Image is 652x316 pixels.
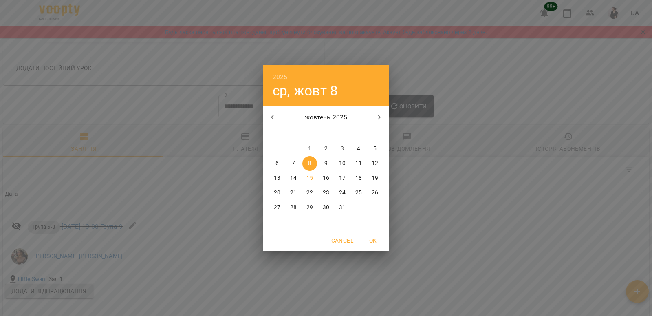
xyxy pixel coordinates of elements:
[324,159,328,168] p: 9
[335,171,350,186] button: 17
[319,200,333,215] button: 30
[273,71,288,83] button: 2025
[368,129,382,137] span: нд
[306,189,313,197] p: 22
[292,159,295,168] p: 7
[306,174,313,182] p: 15
[324,145,328,153] p: 2
[335,200,350,215] button: 31
[360,233,386,248] button: OK
[341,145,344,153] p: 3
[319,171,333,186] button: 16
[323,189,329,197] p: 23
[286,200,301,215] button: 28
[286,129,301,137] span: вт
[355,174,362,182] p: 18
[328,233,357,248] button: Cancel
[373,145,377,153] p: 5
[339,189,346,197] p: 24
[282,113,370,122] p: жовтень 2025
[290,189,297,197] p: 21
[302,200,317,215] button: 29
[286,186,301,200] button: 21
[339,203,346,212] p: 31
[339,159,346,168] p: 10
[372,189,378,197] p: 26
[351,171,366,186] button: 18
[368,141,382,156] button: 5
[368,186,382,200] button: 26
[355,159,362,168] p: 11
[351,186,366,200] button: 25
[274,203,280,212] p: 27
[290,203,297,212] p: 28
[351,141,366,156] button: 4
[363,236,383,245] span: OK
[351,129,366,137] span: сб
[323,203,329,212] p: 30
[286,171,301,186] button: 14
[372,174,378,182] p: 19
[319,141,333,156] button: 2
[308,145,311,153] p: 1
[368,156,382,171] button: 12
[273,82,338,99] button: ср, жовт 8
[319,129,333,137] span: чт
[302,171,317,186] button: 15
[275,159,279,168] p: 6
[270,186,284,200] button: 20
[302,129,317,137] span: ср
[368,171,382,186] button: 19
[351,156,366,171] button: 11
[339,174,346,182] p: 17
[319,156,333,171] button: 9
[323,174,329,182] p: 16
[335,129,350,137] span: пт
[308,159,311,168] p: 8
[274,189,280,197] p: 20
[335,141,350,156] button: 3
[355,189,362,197] p: 25
[302,141,317,156] button: 1
[270,156,284,171] button: 6
[357,145,360,153] p: 4
[270,171,284,186] button: 13
[335,156,350,171] button: 10
[286,156,301,171] button: 7
[335,186,350,200] button: 24
[306,203,313,212] p: 29
[270,129,284,137] span: пн
[319,186,333,200] button: 23
[302,186,317,200] button: 22
[331,236,353,245] span: Cancel
[270,200,284,215] button: 27
[302,156,317,171] button: 8
[372,159,378,168] p: 12
[274,174,280,182] p: 13
[290,174,297,182] p: 14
